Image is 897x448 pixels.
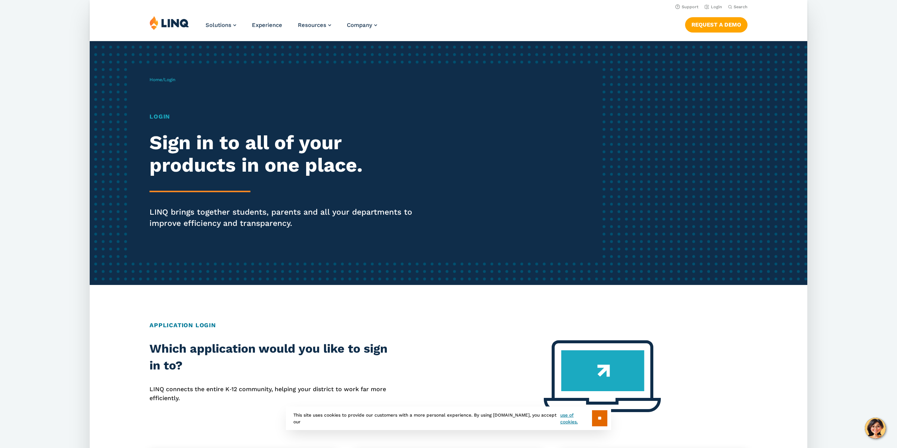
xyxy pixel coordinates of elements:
[164,77,175,82] span: Login
[675,4,699,9] a: Support
[685,16,747,32] nav: Button Navigation
[252,22,282,28] a: Experience
[90,2,807,10] nav: Utility Navigation
[560,412,592,425] a: use of cookies.
[206,22,231,28] span: Solutions
[149,340,388,374] h2: Which application would you like to sign in to?
[149,77,175,82] span: /
[298,22,326,28] span: Resources
[149,77,162,82] a: Home
[149,112,426,121] h1: Login
[347,22,372,28] span: Company
[149,132,426,177] h2: Sign in to all of your products in one place.
[286,406,611,430] div: This site uses cookies to provide our customers with a more personal experience. By using [DOMAIN...
[206,22,236,28] a: Solutions
[705,4,722,9] a: Login
[149,385,388,403] p: LINQ connects the entire K‑12 community, helping your district to work far more efficiently.
[149,16,189,30] img: LINQ | K‑12 Software
[734,4,747,9] span: Search
[685,17,747,32] a: Request a Demo
[149,206,426,229] p: LINQ brings together students, parents and all your departments to improve efficiency and transpa...
[149,321,747,330] h2: Application Login
[865,418,886,439] button: Hello, have a question? Let’s chat.
[298,22,331,28] a: Resources
[347,22,377,28] a: Company
[206,16,377,40] nav: Primary Navigation
[728,4,747,10] button: Open Search Bar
